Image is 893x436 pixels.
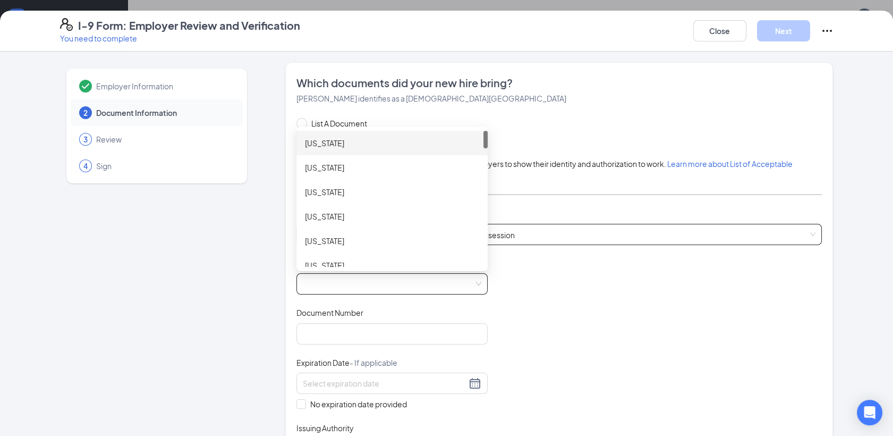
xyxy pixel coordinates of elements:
[96,161,232,171] span: Sign
[307,118,371,129] span: List A Document
[305,259,479,271] div: [US_STATE]
[60,18,73,31] svg: FormI9EVerifyIcon
[78,18,300,33] h4: I-9 Form: Employer Review and Verification
[296,229,488,253] div: Arkansas
[83,161,88,171] span: 4
[96,107,232,118] span: Document Information
[305,235,479,247] div: [US_STATE]
[303,224,815,245] span: Driver’s License issued by U.S State or outlying US possession
[693,20,746,41] button: Close
[83,134,88,145] span: 3
[296,155,488,180] div: Alaska
[296,180,488,204] div: American Samoa
[296,204,488,229] div: Arizona
[296,307,363,318] span: Document Number
[296,253,488,278] div: California
[306,398,411,410] span: No expiration date provided
[296,131,488,155] div: Alabama
[305,162,479,173] div: [US_STATE]
[857,400,882,425] div: Open Intercom Messenger
[60,33,300,44] p: You need to complete
[305,211,479,222] div: [US_STATE]
[757,20,810,41] button: Next
[305,137,479,149] div: [US_STATE]
[296,76,822,90] span: Which documents did your new hire bring?
[79,80,92,93] svg: Checkmark
[296,357,397,368] span: Expiration Date
[350,358,397,367] span: - If applicable
[821,24,834,37] svg: Ellipses
[303,378,466,389] input: Select expiration date
[296,94,566,103] span: [PERSON_NAME] identifies as a [DEMOGRAPHIC_DATA][GEOGRAPHIC_DATA]
[96,134,232,145] span: Review
[96,81,232,91] span: Employer Information
[83,107,88,118] span: 2
[296,423,354,433] span: Issuing Authority
[296,159,793,180] span: Employees must provide documentation to their employers to show their identity and authorization ...
[305,186,479,198] div: [US_STATE]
